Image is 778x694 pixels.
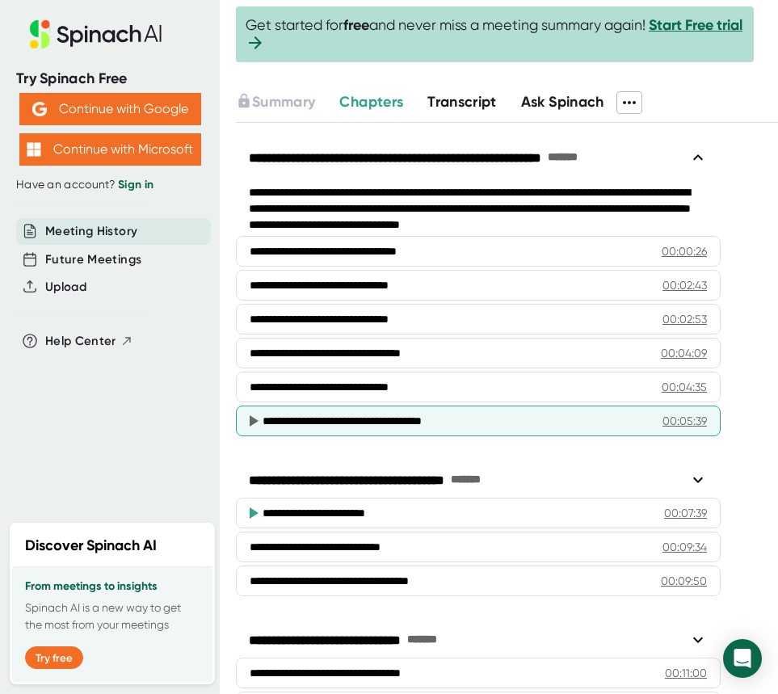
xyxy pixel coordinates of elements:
span: Get started for and never miss a meeting summary again! [246,16,744,53]
div: 00:02:43 [662,277,707,293]
button: Transcript [427,91,497,113]
button: Continue with Microsoft [19,133,201,166]
h2: Discover Spinach AI [25,535,157,557]
button: Summary [236,91,315,113]
div: 00:09:50 [661,573,707,589]
img: Aehbyd4JwY73AAAAAElFTkSuQmCC [32,102,47,116]
button: Try free [25,646,83,669]
button: Ask Spinach [521,91,604,113]
b: free [343,16,369,34]
span: Transcript [427,93,497,111]
button: Help Center [45,332,133,351]
button: Chapters [339,91,403,113]
div: 00:00:26 [662,243,707,259]
button: Future Meetings [45,250,141,269]
span: Summary [252,93,315,111]
div: Upgrade to access [236,91,339,114]
button: Meeting History [45,222,137,241]
a: Start Free trial [649,16,742,34]
div: 00:04:35 [662,379,707,395]
div: Open Intercom Messenger [723,639,762,678]
h3: From meetings to insights [25,580,200,593]
button: Continue with Google [19,93,201,125]
span: Help Center [45,332,116,351]
a: Sign in [118,178,153,191]
div: Have an account? [16,178,204,192]
div: Try Spinach Free [16,69,204,88]
div: 00:07:39 [664,505,707,521]
div: 00:11:00 [665,665,707,681]
p: Spinach AI is a new way to get the most from your meetings [25,599,200,633]
button: Upload [45,278,86,297]
div: 00:09:34 [662,539,707,555]
span: Chapters [339,93,403,111]
span: Ask Spinach [521,93,604,111]
div: 00:02:53 [662,311,707,327]
div: 00:04:09 [661,345,707,361]
div: 00:05:39 [662,413,707,429]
